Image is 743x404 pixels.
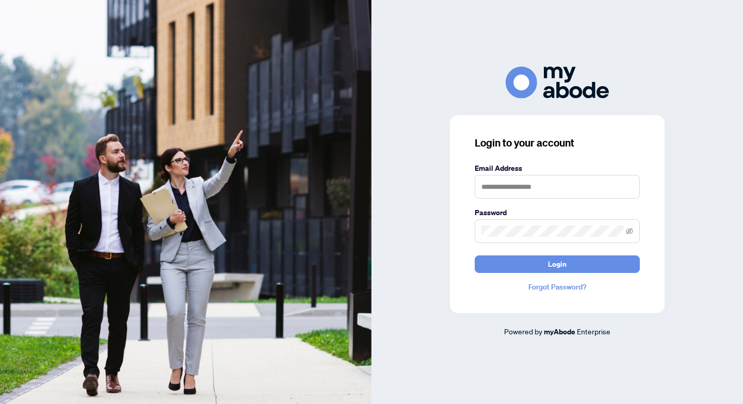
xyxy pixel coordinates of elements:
[544,326,575,337] a: myAbode
[548,256,567,272] span: Login
[475,255,640,273] button: Login
[504,327,542,336] span: Powered by
[475,281,640,293] a: Forgot Password?
[577,327,610,336] span: Enterprise
[506,67,609,98] img: ma-logo
[475,207,640,218] label: Password
[475,136,640,150] h3: Login to your account
[475,163,640,174] label: Email Address
[626,228,633,235] span: eye-invisible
